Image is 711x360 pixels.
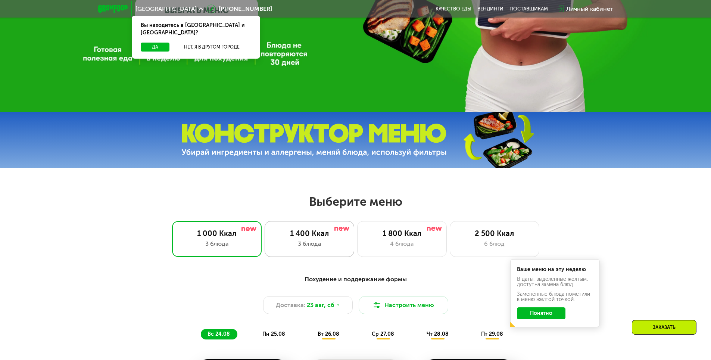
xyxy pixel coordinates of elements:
[517,277,593,287] div: В даты, выделенные желтым, доступна замена блюд.
[262,331,285,337] span: пн 25.08
[458,239,531,248] div: 6 блюд
[365,239,439,248] div: 4 блюда
[272,239,346,248] div: 3 блюда
[427,331,449,337] span: чт 28.08
[372,331,394,337] span: ср 27.08
[436,6,471,12] a: Качество еды
[517,267,593,272] div: Ваше меню на эту неделю
[365,229,439,238] div: 1 800 Ккал
[481,331,503,337] span: пт 29.08
[509,6,548,12] div: поставщикам
[458,229,531,238] div: 2 500 Ккал
[272,229,346,238] div: 1 400 Ккал
[517,307,565,319] button: Понятно
[172,43,251,52] button: Нет, я в другом городе
[180,239,254,248] div: 3 блюда
[276,301,305,310] span: Доставка:
[132,16,260,43] div: Вы находитесь в [GEOGRAPHIC_DATA] и [GEOGRAPHIC_DATA]?
[135,6,197,12] span: [GEOGRAPHIC_DATA]
[135,275,577,284] div: Похудение и поддержание формы
[24,194,687,209] h2: Выберите меню
[517,292,593,302] div: Заменённые блюда пометили в меню жёлтой точкой.
[318,331,339,337] span: вт 26.08
[566,4,613,13] div: Личный кабинет
[208,331,230,337] span: вс 24.08
[141,43,169,52] button: Да
[207,4,272,13] a: [PHONE_NUMBER]
[307,301,334,310] span: 23 авг, сб
[180,229,254,238] div: 1 000 Ккал
[359,296,448,314] button: Настроить меню
[632,320,696,335] div: Заказать
[477,6,503,12] a: Вендинги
